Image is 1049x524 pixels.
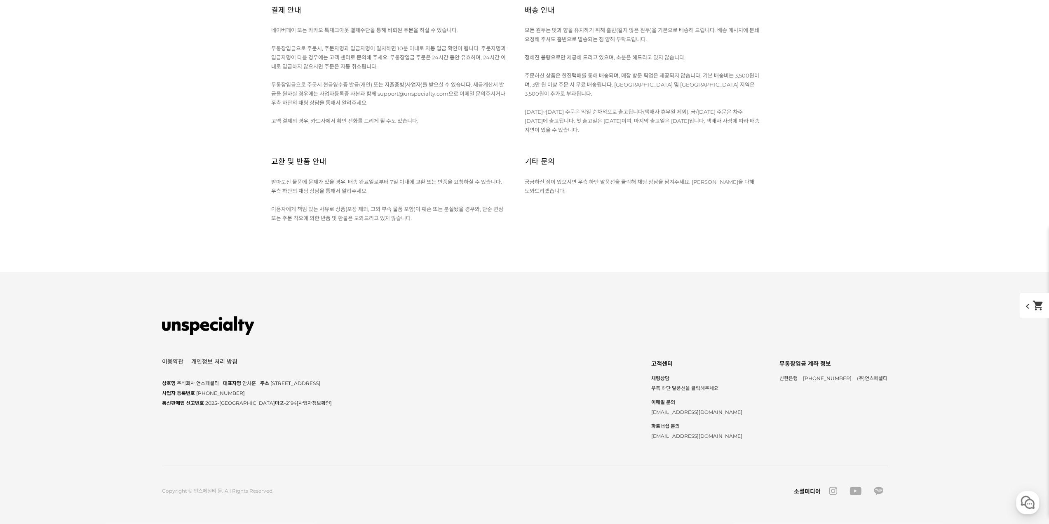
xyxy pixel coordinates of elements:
[2,261,54,282] a: 홈
[162,313,255,338] img: 언스페셜티 몰
[223,380,241,386] span: 대표자명
[651,409,742,415] span: [EMAIL_ADDRESS][DOMAIN_NAME]
[162,359,183,364] a: 이용약관
[242,380,256,386] span: 안치훈
[271,177,506,223] p: 받아보신 물품에 문제가 있을 경우, 배송 완료일로부터 7일 이내에 교환 또는 반품을 요청하실 수 있습니다. 우측 하단의 채팅 상담을 통해서 알려주세요. 이용자에게 책임 있는 ...
[525,147,555,177] h2: 기타 문의
[651,358,742,369] div: 고객센터
[825,487,841,495] a: instagram
[845,487,866,495] a: youtube
[525,177,778,195] div: 궁금하신 점이 있으시면 우측 하단 말풍선을 클릭해 채팅 상담을 남겨주세요. [PERSON_NAME]을 다해 도와드리겠습니다.
[779,375,798,381] span: 신한은행
[260,380,269,386] span: 주소
[651,397,742,407] strong: 이메일 문의
[75,274,85,281] span: 대화
[297,400,332,406] a: [사업자정보확인]
[270,380,320,386] span: [STREET_ADDRESS]
[857,375,887,381] span: (주)언스페셜티
[205,400,332,406] span: 2025-[GEOGRAPHIC_DATA]마포-2194
[651,433,742,439] span: [EMAIL_ADDRESS][DOMAIN_NAME]
[191,359,237,364] a: 개인정보 처리 방침
[271,26,525,125] div: 네이버페이 또는 카카오 톡체크아웃 결제수단을 통해 비회원 주문을 하실 수 있습니다. 무통장입금으로 주문시, 주문자명과 입금자명이 일치하면 10분 이내로 자동 입금 확인이 됩니...
[162,380,176,386] span: 상호명
[794,487,821,495] div: 소셜미디어
[106,261,158,282] a: 설정
[271,147,326,177] h2: 교환 및 반품 안내
[162,400,204,406] span: 통신판매업 신고번호
[162,390,195,396] span: 사업자 등록번호
[651,385,718,391] span: 우측 하단 말풍선을 클릭해주세요
[803,375,852,381] span: [PHONE_NUMBER]
[525,26,760,134] p: 모든 원두는 맛과 향을 유지하기 위해 홀빈(갈지 않은 원두)을 기본으로 배송해 드립니다. 배송 메시지에 분쇄 요청해 주셔도 홀빈으로 발송되는 점 양해 부탁드립니다. 정해진 용...
[54,261,106,282] a: 대화
[651,421,742,431] strong: 파트너십 문의
[127,274,137,280] span: 설정
[177,380,219,386] span: 주식회사 언스페셜티
[162,487,274,495] div: Copyright © 언스페셜티 몰. All Rights Reserved.
[779,358,887,369] div: 무통장입금 계좌 정보
[870,487,887,495] a: kakao
[26,274,31,280] span: 홈
[651,374,742,383] strong: 채팅상담
[196,390,245,396] span: [PHONE_NUMBER]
